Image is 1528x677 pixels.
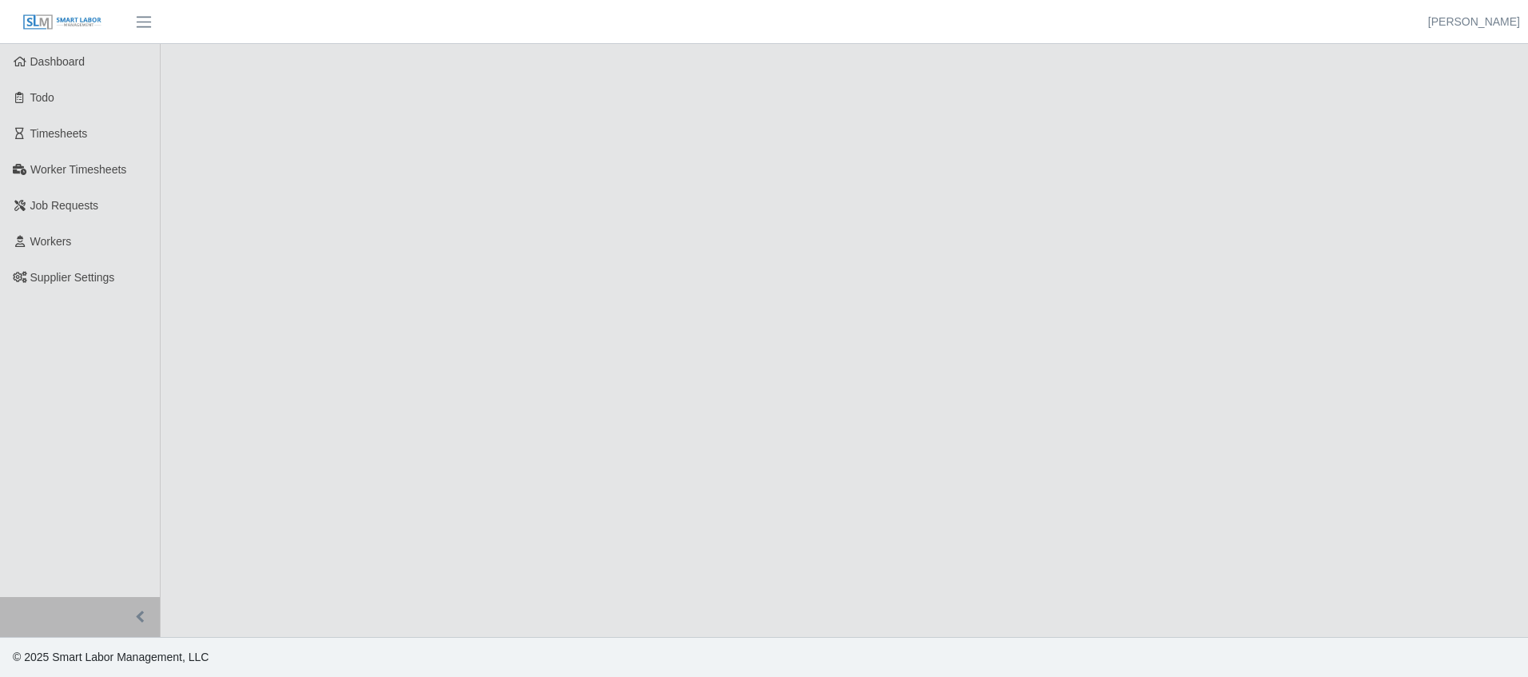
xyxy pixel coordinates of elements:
span: Supplier Settings [30,271,115,284]
span: Timesheets [30,127,88,140]
img: SLM Logo [22,14,102,31]
span: Todo [30,91,54,104]
span: Job Requests [30,199,99,212]
span: © 2025 Smart Labor Management, LLC [13,651,209,663]
span: Worker Timesheets [30,163,126,176]
span: Dashboard [30,55,86,68]
a: [PERSON_NAME] [1428,14,1520,30]
span: Workers [30,235,72,248]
